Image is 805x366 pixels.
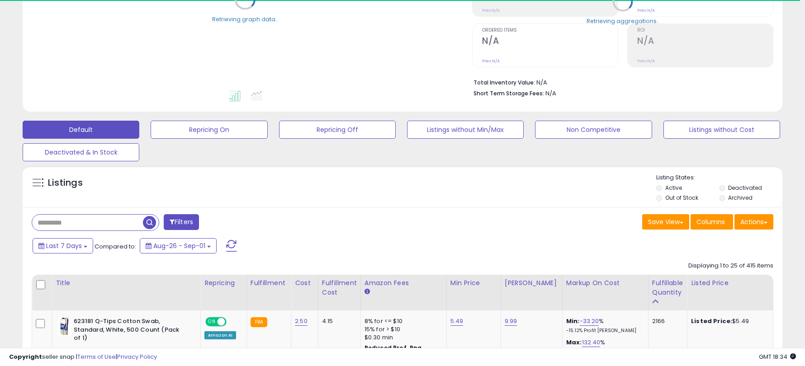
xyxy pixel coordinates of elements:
[535,121,652,139] button: Non Competitive
[566,317,641,334] div: %
[587,17,659,25] div: Retrieving aggregations..
[642,214,689,230] button: Save View
[691,317,732,325] b: Listed Price:
[212,15,278,23] div: Retrieving graph data..
[450,317,464,326] a: 5.49
[225,318,240,326] span: OFF
[322,278,357,297] div: Fulfillment Cost
[734,214,773,230] button: Actions
[691,278,769,288] div: Listed Price
[582,338,601,347] a: 132.40
[48,177,83,189] h5: Listings
[279,121,396,139] button: Repricing Off
[46,241,82,250] span: Last 7 Days
[164,214,199,230] button: Filters
[505,317,517,326] a: 9.99
[688,262,773,270] div: Displaying 1 to 25 of 415 items
[58,317,71,335] img: 41QfJ9O5i-L._SL40_.jpg
[33,238,93,253] button: Last 7 Days
[74,317,184,345] b: 623181 Q-Tips Cotton Swab, Standard, White, 500 Count (Pack of 1)
[652,317,680,325] div: 2166
[95,242,136,251] span: Compared to:
[322,317,354,325] div: 4.15
[251,317,267,327] small: FBA
[77,352,116,361] a: Terms of Use
[566,278,644,288] div: Markup on Cost
[562,275,648,310] th: The percentage added to the cost of goods (COGS) that forms the calculator for Min & Max prices.
[665,184,682,192] label: Active
[56,278,197,288] div: Title
[23,143,139,161] button: Deactivated & In Stock
[365,325,440,333] div: 15% for > $10
[759,352,796,361] span: 2025-09-9 18:34 GMT
[728,184,762,192] label: Deactivated
[696,217,725,226] span: Columns
[566,317,580,325] b: Min:
[691,214,733,230] button: Columns
[295,317,308,326] a: 2.50
[151,121,267,139] button: Repricing On
[23,121,139,139] button: Default
[140,238,217,253] button: Aug-26 - Sep-01
[365,288,370,296] small: Amazon Fees.
[505,278,559,288] div: [PERSON_NAME]
[566,328,641,334] p: -15.12% Profit [PERSON_NAME]
[728,194,753,202] label: Archived
[365,333,440,342] div: $0.30 min
[365,317,440,325] div: 8% for <= $10
[153,241,205,250] span: Aug-26 - Sep-01
[206,318,218,326] span: ON
[652,278,683,297] div: Fulfillable Quantity
[450,278,497,288] div: Min Price
[295,278,314,288] div: Cost
[204,278,243,288] div: Repricing
[9,352,42,361] strong: Copyright
[691,317,766,325] div: $5.49
[656,174,782,182] p: Listing States:
[365,278,443,288] div: Amazon Fees
[9,353,157,361] div: seller snap | |
[665,194,698,202] label: Out of Stock
[580,317,599,326] a: -33.20
[204,331,236,339] div: Amazon AI
[566,338,582,347] b: Max:
[566,338,641,355] div: %
[251,278,287,288] div: Fulfillment
[117,352,157,361] a: Privacy Policy
[663,121,780,139] button: Listings without Cost
[407,121,524,139] button: Listings without Min/Max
